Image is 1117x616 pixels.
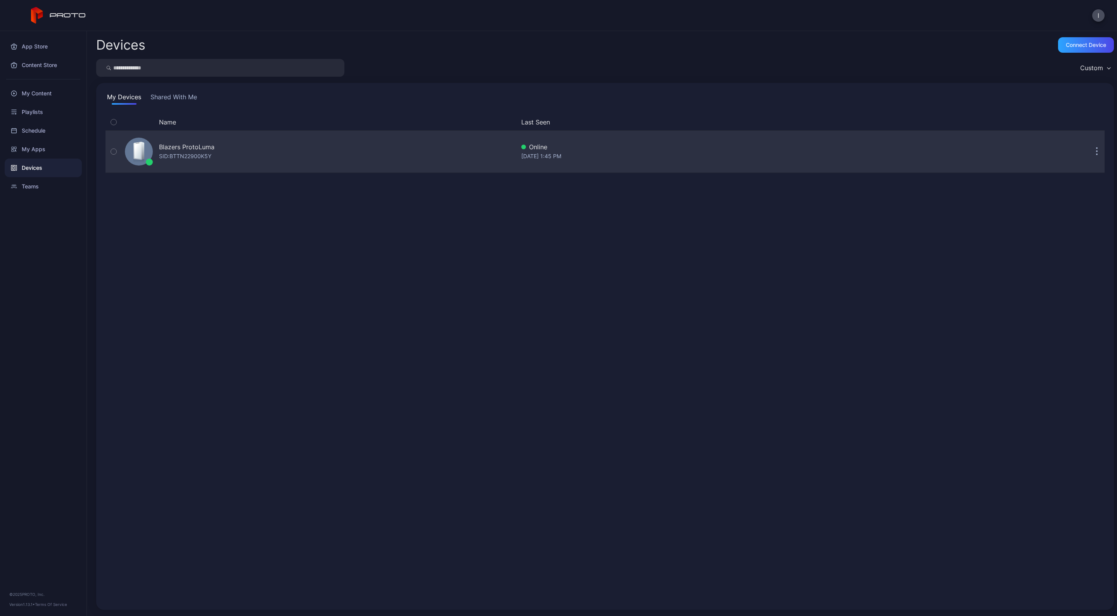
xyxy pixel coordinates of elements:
a: My Content [5,84,82,103]
div: Connect device [1066,42,1106,48]
div: Custom [1080,64,1103,72]
a: Terms Of Service [35,602,67,607]
a: App Store [5,37,82,56]
div: Update Device [1010,117,1080,127]
h2: Devices [96,38,145,52]
span: Version 1.13.1 • [9,602,35,607]
button: I [1092,9,1105,22]
a: My Apps [5,140,82,159]
a: Teams [5,177,82,196]
button: My Devices [105,92,143,105]
div: Options [1089,117,1105,127]
div: [DATE] 1:45 PM [521,152,1007,161]
div: © 2025 PROTO, Inc. [9,591,77,597]
a: Playlists [5,103,82,121]
button: Last Seen [521,117,1004,127]
a: Content Store [5,56,82,74]
button: Connect device [1058,37,1114,53]
button: Name [159,117,176,127]
a: Schedule [5,121,82,140]
div: Blazers ProtoLuma [159,142,214,152]
div: Online [521,142,1007,152]
button: Shared With Me [149,92,199,105]
a: Devices [5,159,82,177]
button: Custom [1076,59,1114,77]
div: SID: BTTN22900K5Y [159,152,211,161]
